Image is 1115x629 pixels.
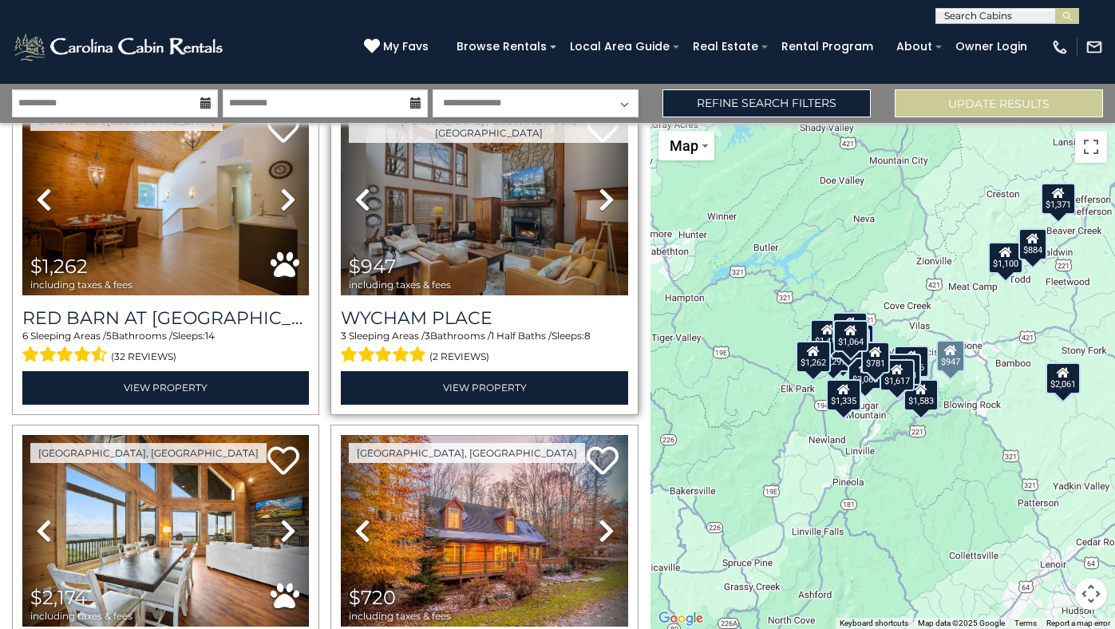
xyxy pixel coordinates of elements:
[449,34,555,59] a: Browse Rentals
[861,342,890,374] div: $781
[848,358,883,390] div: $3,066
[267,445,299,479] a: Add to favorites
[30,586,87,609] span: $2,174
[205,330,215,342] span: 14
[903,379,939,411] div: $1,583
[30,255,88,278] span: $1,262
[341,330,346,342] span: 3
[22,435,309,627] img: thumbnail_169133993.jpeg
[840,618,908,629] button: Keyboard shortcuts
[349,586,396,609] span: $720
[349,111,627,143] a: [PERSON_NAME] / Blowing Rock, [GEOGRAPHIC_DATA]
[1085,38,1103,56] img: mail-regular-white.png
[886,354,921,386] div: $1,688
[349,443,585,463] a: [GEOGRAPHIC_DATA], [GEOGRAPHIC_DATA]
[895,89,1103,117] button: Update Results
[12,31,227,63] img: White-1-2.png
[425,330,430,342] span: 3
[429,346,489,367] span: (2 reviews)
[22,371,309,404] a: View Property
[22,307,309,329] a: Red Barn at [GEOGRAPHIC_DATA]
[918,619,1005,627] span: Map data ©2025 Google
[106,330,112,342] span: 5
[888,34,940,59] a: About
[654,608,707,629] a: Open this area in Google Maps (opens a new window)
[1014,619,1037,627] a: Terms (opens in new tab)
[30,279,132,290] span: including taxes & fees
[349,611,451,621] span: including taxes & fees
[880,359,915,391] div: $1,617
[364,38,433,56] a: My Favs
[1041,183,1076,215] div: $1,371
[111,346,176,367] span: (32 reviews)
[30,443,267,463] a: [GEOGRAPHIC_DATA], [GEOGRAPHIC_DATA]
[22,329,309,367] div: Sleeping Areas / Bathrooms / Sleeps:
[773,34,881,59] a: Rental Program
[685,34,766,59] a: Real Estate
[654,608,707,629] img: Google
[341,435,627,627] img: thumbnail_163260191.jpeg
[1046,619,1110,627] a: Report a map error
[383,38,429,55] span: My Favs
[832,312,868,344] div: $1,509
[587,445,619,479] a: Add to favorites
[1046,362,1081,394] div: $2,061
[1075,578,1107,610] button: Map camera controls
[826,379,861,411] div: $1,335
[349,255,396,278] span: $947
[1051,38,1069,56] img: phone-regular-white.png
[267,113,299,147] a: Add to favorites
[1075,131,1107,163] button: Toggle fullscreen view
[658,131,714,160] button: Change map style
[810,319,845,351] div: $1,418
[796,341,831,373] div: $1,262
[341,329,627,367] div: Sleeping Areas / Bathrooms / Sleeps:
[30,611,132,621] span: including taxes & fees
[491,330,552,342] span: 1 Half Baths /
[22,103,309,295] img: thumbnail_163263139.jpeg
[341,103,627,295] img: thumbnail_165805978.jpeg
[584,330,591,342] span: 8
[349,279,451,290] span: including taxes & fees
[670,137,698,154] span: Map
[947,34,1035,59] a: Owner Login
[988,242,1023,274] div: $1,100
[936,340,965,372] div: $947
[662,89,871,117] a: Refine Search Filters
[894,346,929,378] div: $1,896
[22,330,28,342] span: 6
[833,320,868,352] div: $1,064
[1018,228,1047,260] div: $884
[22,307,309,329] h3: Red Barn at Tiffanys Estate
[341,307,627,329] a: Wycham Place
[562,34,678,59] a: Local Area Guide
[341,371,627,404] a: View Property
